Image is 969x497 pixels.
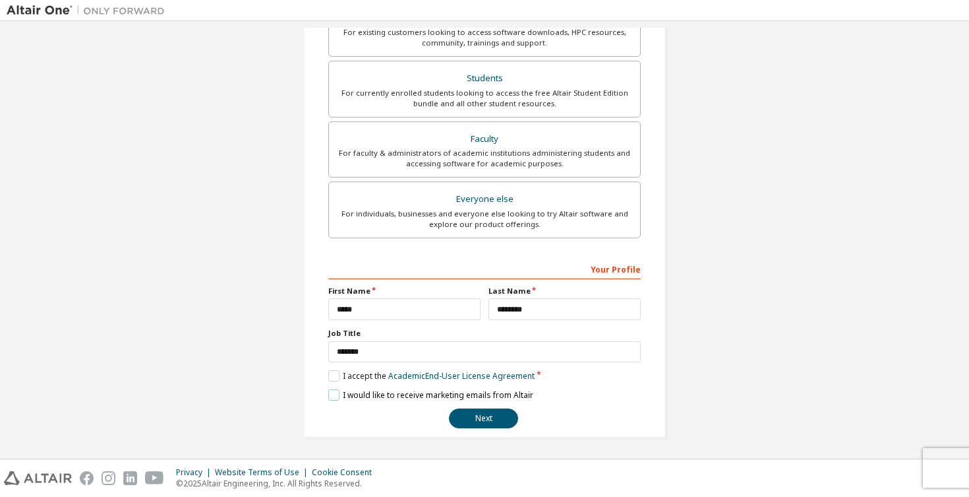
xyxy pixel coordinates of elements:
[337,190,632,209] div: Everyone else
[388,370,535,381] a: Academic End-User License Agreement
[337,148,632,169] div: For faculty & administrators of academic institutions administering students and accessing softwa...
[7,4,171,17] img: Altair One
[176,467,215,478] div: Privacy
[215,467,312,478] div: Website Terms of Use
[328,389,533,401] label: I would like to receive marketing emails from Altair
[145,471,164,485] img: youtube.svg
[488,286,641,296] label: Last Name
[337,130,632,149] div: Faculty
[337,88,632,109] div: For currently enrolled students looking to access the free Altair Student Edition bundle and all ...
[123,471,137,485] img: linkedin.svg
[4,471,72,485] img: altair_logo.svg
[102,471,115,485] img: instagram.svg
[449,409,518,428] button: Next
[328,370,535,381] label: I accept the
[337,27,632,48] div: For existing customers looking to access software downloads, HPC resources, community, trainings ...
[337,209,632,230] div: For individuals, businesses and everyone else looking to try Altair software and explore our prod...
[337,69,632,88] div: Students
[328,328,641,339] label: Job Title
[312,467,380,478] div: Cookie Consent
[80,471,94,485] img: facebook.svg
[176,478,380,489] p: © 2025 Altair Engineering, Inc. All Rights Reserved.
[328,258,641,279] div: Your Profile
[328,286,481,296] label: First Name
